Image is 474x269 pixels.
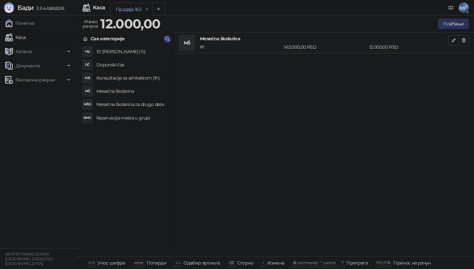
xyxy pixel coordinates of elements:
[262,260,264,265] span: +
[134,260,143,265] span: enter
[459,3,469,13] span: MP
[152,3,165,15] button: Add tab
[183,259,220,267] div: Одабир артикла
[438,19,469,29] button: Плаћање
[342,260,343,265] span: f
[82,86,93,96] div: MŠ
[393,259,430,267] div: Пренос на рачун
[82,99,93,110] div: MŠD
[96,86,169,96] h4: Mesečna školarina
[293,260,336,265] span: ⌘ command / ⌃ control
[282,43,368,51] div: 1 x 12.000,00 RSD
[82,60,93,70] div: DČ
[116,6,141,13] div: Продаја 162
[229,260,234,265] span: ⌫
[5,17,34,30] a: Почетна
[267,259,284,267] div: Измена
[96,73,169,83] h4: Konsultacije sa arhitektom (1h)
[368,43,450,51] div: 12.000,00 RSD
[96,113,169,123] h4: Rezervacija mesta u grupi
[96,60,169,70] h4: Dopunski čas
[143,6,151,12] button: remove
[175,260,180,265] span: ↑/↓
[78,45,174,256] div: grid
[97,259,125,267] div: Унос шифре
[5,252,53,266] small: ARHITEKTONSKI CENTAR [GEOGRAPHIC_DATA] DOO [GEOGRAPHIC_DATA]
[4,3,14,13] img: Logo
[237,259,253,267] div: Сторно
[96,46,169,57] h4: 10: [PERSON_NAME] (Ђ)
[17,4,34,12] span: Бади
[34,5,64,11] span: 3.11.4-b868281
[199,43,282,51] div: # 1
[446,3,456,13] a: Документација
[147,259,167,267] div: Потврди
[100,16,160,32] strong: 12.000,00
[376,260,390,265] span: F10 / F16
[15,59,40,72] span: Документи
[82,73,93,83] div: KA(
[15,73,55,86] span: Фискални рачуни
[15,45,33,58] span: Каталог
[93,5,105,10] div: Каса
[82,113,93,123] div: RMU
[5,31,25,44] a: Каса
[81,17,99,30] div: Износ рачуна
[179,35,195,51] div: MŠ
[82,46,93,57] div: 1А(
[346,259,368,267] div: Претрага
[200,35,449,42] h4: Mesečna školarina
[96,99,169,110] h4: Mesečna školarina za drugo dete
[88,260,94,265] span: 0-9
[91,35,124,42] div: Све категорије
